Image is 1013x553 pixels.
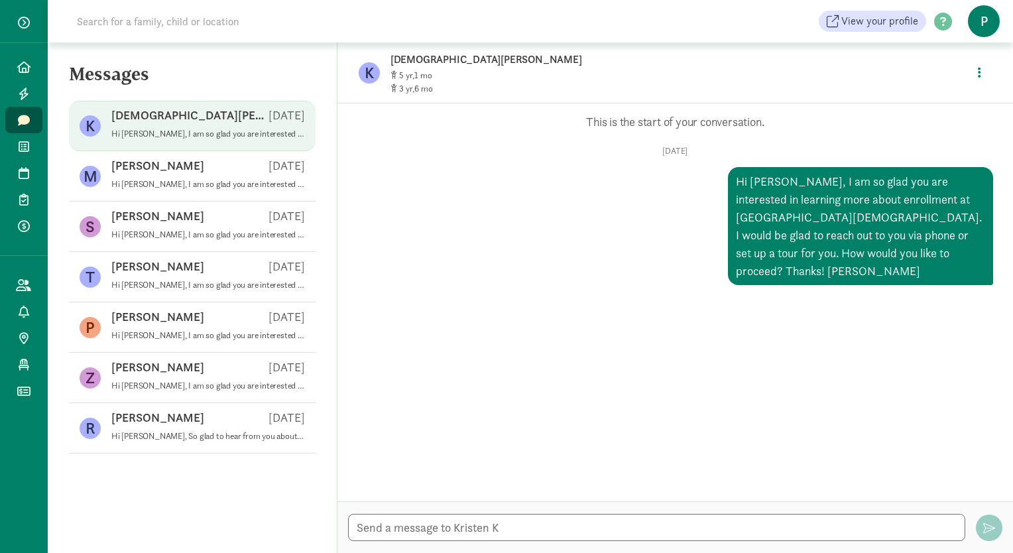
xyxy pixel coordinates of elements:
[357,114,993,130] p: This is the start of your conversation.
[80,216,101,237] figure: S
[69,8,441,34] input: Search for a family, child or location
[819,11,926,32] a: View your profile
[111,410,204,426] p: [PERSON_NAME]
[111,280,305,290] p: Hi [PERSON_NAME], I am so glad you are interested in learning more about enrollment at [GEOGRAPHI...
[841,13,918,29] span: View your profile
[80,317,101,338] figure: P
[399,70,414,81] span: 5
[357,146,993,156] p: [DATE]
[390,50,808,69] p: [DEMOGRAPHIC_DATA][PERSON_NAME]
[111,107,268,123] p: [DEMOGRAPHIC_DATA][PERSON_NAME]
[359,62,380,84] figure: K
[111,309,204,325] p: [PERSON_NAME]
[268,359,305,375] p: [DATE]
[111,259,204,275] p: [PERSON_NAME]
[80,166,101,187] figure: M
[80,115,101,137] figure: K
[268,410,305,426] p: [DATE]
[728,167,993,285] div: Hi [PERSON_NAME], I am so glad you are interested in learning more about enrollment at [GEOGRAPHI...
[111,158,204,174] p: [PERSON_NAME]
[48,64,337,95] h5: Messages
[111,179,305,190] p: Hi [PERSON_NAME], I am so glad you are interested in learning more about enrollment at [GEOGRAPHI...
[414,70,432,81] span: 1
[111,208,204,224] p: [PERSON_NAME]
[111,431,305,442] p: Hi [PERSON_NAME], So glad to hear from you about learning more about Wallingford [DEMOGRAPHIC_DAT...
[399,83,414,94] span: 3
[80,418,101,439] figure: R
[80,367,101,389] figure: Z
[268,107,305,123] p: [DATE]
[968,5,1000,37] span: P
[111,381,305,391] p: Hi [PERSON_NAME], I am so glad you are interested in learning more about enrollment at [GEOGRAPHI...
[80,267,101,288] figure: T
[268,158,305,174] p: [DATE]
[111,359,204,375] p: [PERSON_NAME]
[111,229,305,240] p: Hi [PERSON_NAME], I am so glad you are interested in learning more about enrollment at [GEOGRAPHI...
[111,129,305,139] p: Hi [PERSON_NAME], I am so glad you are interested in learning more about enrollment at [GEOGRAPHI...
[268,309,305,325] p: [DATE]
[268,259,305,275] p: [DATE]
[414,83,433,94] span: 6
[268,208,305,224] p: [DATE]
[111,330,305,341] p: Hi [PERSON_NAME], I am so glad you are interested in learning more about enrollment at [GEOGRAPHI...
